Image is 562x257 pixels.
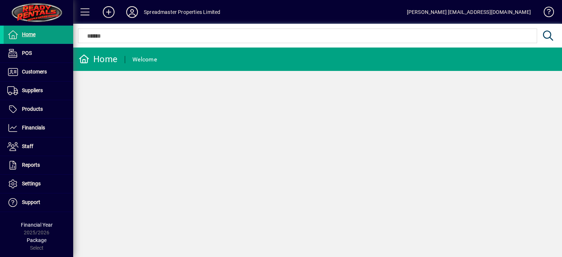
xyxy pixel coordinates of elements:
a: Settings [4,175,73,193]
a: Staff [4,137,73,156]
span: POS [22,50,32,56]
a: Products [4,100,73,118]
a: Support [4,193,73,212]
div: Spreadmaster Properties Limited [144,6,220,18]
span: Financials [22,125,45,131]
span: Home [22,31,35,37]
span: Products [22,106,43,112]
div: [PERSON_NAME] [EMAIL_ADDRESS][DOMAIN_NAME] [407,6,531,18]
span: Support [22,199,40,205]
a: Financials [4,119,73,137]
button: Add [97,5,120,19]
a: Customers [4,63,73,81]
div: Welcome [132,54,157,65]
span: Package [27,237,46,243]
span: Customers [22,69,47,75]
button: Profile [120,5,144,19]
span: Financial Year [21,222,53,228]
a: POS [4,44,73,63]
span: Staff [22,143,33,149]
div: Home [79,53,117,65]
span: Suppliers [22,87,43,93]
a: Suppliers [4,82,73,100]
span: Reports [22,162,40,168]
span: Settings [22,181,41,186]
a: Reports [4,156,73,174]
a: Knowledge Base [538,1,553,25]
